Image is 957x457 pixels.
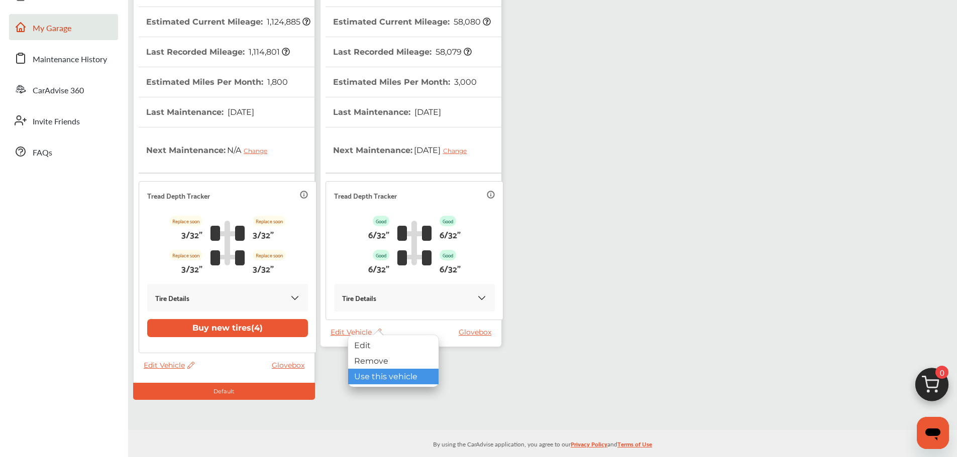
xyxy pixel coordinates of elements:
[144,361,194,370] span: Edit Vehicle
[333,7,491,37] th: Estimated Current Mileage :
[181,226,202,242] p: 3/32"
[33,84,84,97] span: CarAdvise 360
[459,328,496,337] a: Glovebox
[373,250,389,260] p: Good
[571,438,607,454] a: Privacy Policy
[9,45,118,71] a: Maintenance History
[440,216,456,226] p: Good
[434,47,472,57] span: 58,079
[9,14,118,40] a: My Garage
[169,216,202,226] p: Replace soon
[146,97,254,127] th: Last Maintenance :
[477,293,487,303] img: KOKaJQAAAABJRU5ErkJggg==
[155,292,189,303] p: Tire Details
[33,53,107,66] span: Maintenance History
[342,292,376,303] p: Tire Details
[146,7,310,37] th: Estimated Current Mileage :
[265,17,310,27] span: 1,124,885
[333,67,477,97] th: Estimated Miles Per Month :
[440,260,461,276] p: 6/32"
[146,67,288,97] th: Estimated Miles Per Month :
[226,107,254,117] span: [DATE]
[452,17,491,27] span: 58,080
[9,76,118,102] a: CarAdvise 360
[368,260,389,276] p: 6/32"
[253,226,274,242] p: 3/32"
[397,220,432,265] img: tire_track_logo.b900bcbc.svg
[146,127,275,173] th: Next Maintenance :
[917,417,949,449] iframe: Button to launch messaging window
[210,220,245,265] img: tire_track_logo.b900bcbc.svg
[147,190,210,201] p: Tread Depth Tracker
[453,77,477,87] span: 3,000
[333,97,441,127] th: Last Maintenance :
[33,146,52,160] span: FAQs
[133,383,315,400] div: Default
[413,107,441,117] span: [DATE]
[9,107,118,133] a: Invite Friends
[440,226,461,242] p: 6/32"
[9,138,118,165] a: FAQs
[348,338,439,353] div: Edit
[440,250,456,260] p: Good
[333,37,472,67] th: Last Recorded Mileage :
[333,127,474,173] th: Next Maintenance :
[147,319,308,337] button: Buy new tires(4)
[617,438,652,454] a: Terms of Use
[33,115,80,128] span: Invite Friends
[266,77,288,87] span: 1,800
[935,366,948,379] span: 0
[244,147,272,155] div: Change
[181,260,202,276] p: 3/32"
[908,363,956,411] img: cart_icon.3d0951e8.svg
[128,438,957,449] p: By using the CarAdvise application, you agree to our and
[331,328,381,337] span: Edit Vehicle
[33,22,71,35] span: My Garage
[247,47,290,57] span: 1,114,801
[272,361,309,370] a: Glovebox
[348,369,439,384] div: Use this vehicle
[368,226,389,242] p: 6/32"
[334,190,397,201] p: Tread Depth Tracker
[253,250,286,260] p: Replace soon
[226,137,275,163] span: N/A
[443,147,472,155] div: Change
[412,137,474,163] span: [DATE]
[146,37,290,67] th: Last Recorded Mileage :
[169,250,202,260] p: Replace soon
[348,353,439,369] div: Remove
[253,216,286,226] p: Replace soon
[373,216,389,226] p: Good
[290,293,300,303] img: KOKaJQAAAABJRU5ErkJggg==
[253,260,274,276] p: 3/32"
